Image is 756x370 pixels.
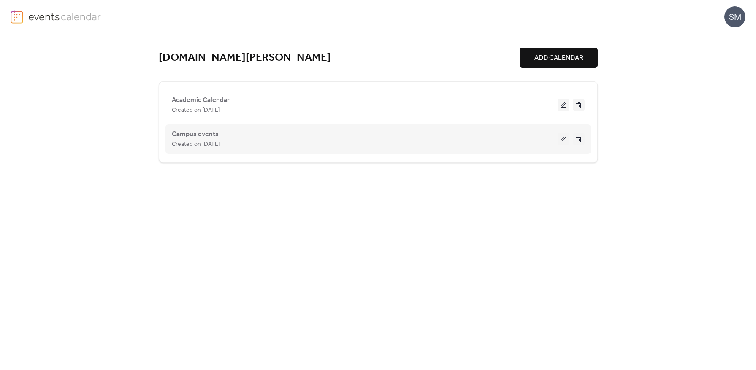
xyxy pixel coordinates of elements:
[159,51,331,65] a: [DOMAIN_NAME][PERSON_NAME]
[172,105,220,115] span: Created on [DATE]
[28,10,101,23] img: logo-type
[724,6,745,27] div: SM
[172,98,230,102] a: Academic Calendar
[172,95,230,105] span: Academic Calendar
[172,139,220,150] span: Created on [DATE]
[520,48,598,68] button: ADD CALENDAR
[534,53,583,63] span: ADD CALENDAR
[11,10,23,24] img: logo
[172,132,219,137] a: Campus events
[172,129,219,139] span: Campus events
